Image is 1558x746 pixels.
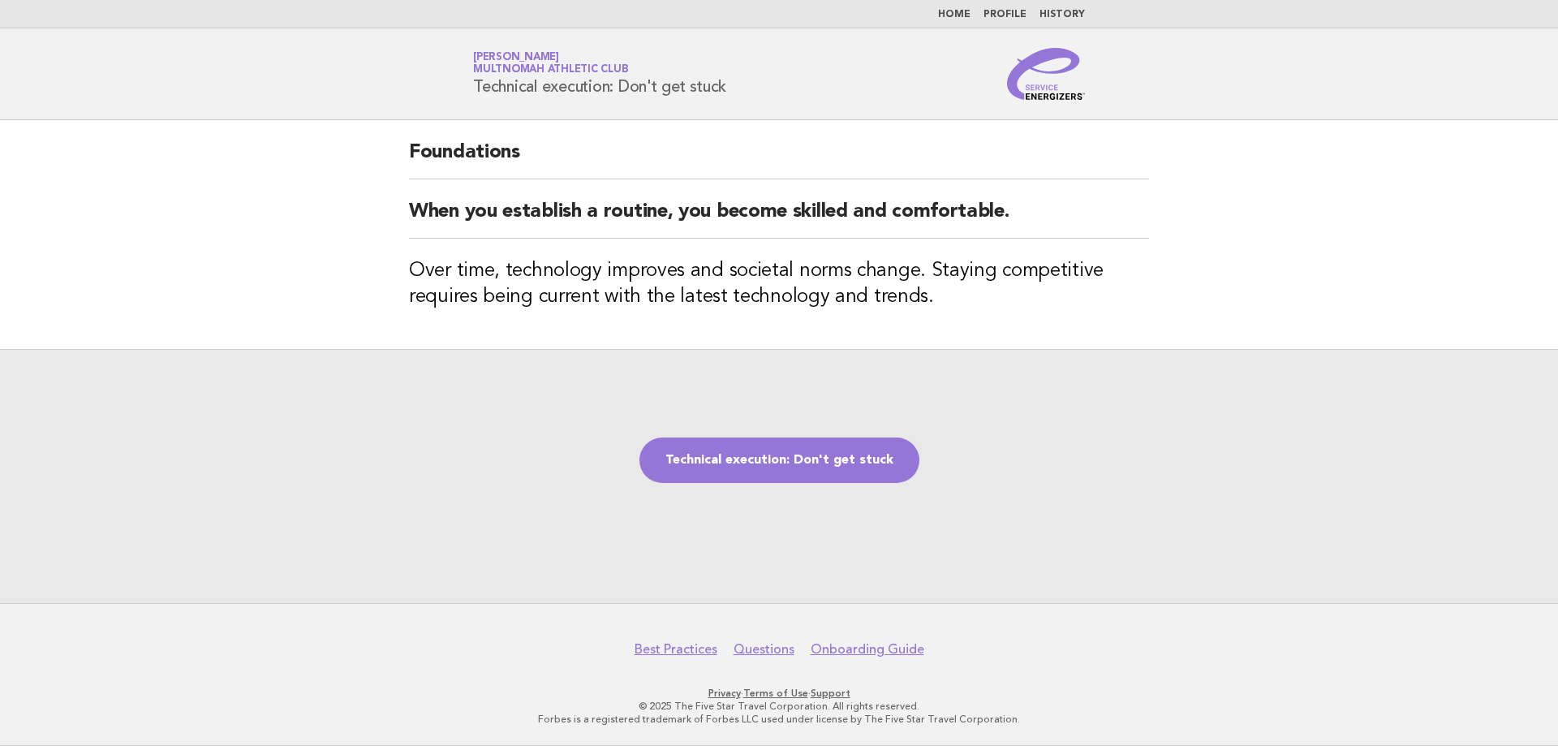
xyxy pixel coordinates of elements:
a: Technical execution: Don't get stuck [639,438,919,483]
a: Best Practices [635,641,717,658]
h2: When you establish a routine, you become skilled and comfortable. [409,199,1149,239]
img: Service Energizers [1007,48,1085,100]
a: Privacy [708,688,741,699]
span: Multnomah Athletic Club [473,65,628,75]
a: Home [938,10,971,19]
a: Terms of Use [743,688,808,699]
p: © 2025 The Five Star Travel Corporation. All rights reserved. [282,700,1276,713]
a: Profile [983,10,1026,19]
a: History [1039,10,1085,19]
p: · · [282,687,1276,700]
a: Onboarding Guide [811,641,924,658]
h1: Technical execution: Don't get stuck [473,53,726,95]
p: Forbes is a registered trademark of Forbes LLC used under license by The Five Star Travel Corpora... [282,713,1276,726]
h2: Foundations [409,140,1149,179]
a: Support [811,688,850,699]
h3: Over time, technology improves and societal norms change. Staying competitive requires being curr... [409,258,1149,310]
a: Questions [734,641,794,658]
a: [PERSON_NAME]Multnomah Athletic Club [473,52,628,75]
